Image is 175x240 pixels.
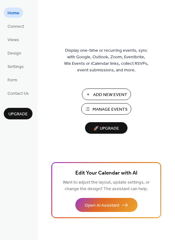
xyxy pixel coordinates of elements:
[81,103,131,115] button: Manage Events
[75,198,137,212] button: Open AI Assistant
[7,37,19,43] span: Views
[4,108,32,119] button: Upgrade
[7,77,17,84] span: Form
[63,178,150,193] span: Want to adjust the layout, update settings, or change the design? The assistant can help.
[4,34,23,45] a: Views
[82,89,131,100] button: Add New Event
[4,7,23,18] a: Home
[92,106,127,113] span: Manage Events
[4,21,28,31] a: Connect
[7,23,24,30] span: Connect
[4,88,32,98] a: Contact Us
[7,10,19,17] span: Home
[4,74,21,85] a: Form
[7,64,24,70] span: Settings
[85,202,119,209] span: Open AI Assistant
[64,47,148,74] span: Display one-time or recurring events, sync with Google, Outlook, Zoom, Eventbrite, Wix Events or ...
[7,90,29,97] span: Contact Us
[4,61,27,71] a: Settings
[89,124,124,133] span: 🚀 Upgrade
[93,92,127,98] span: Add New Event
[75,169,137,178] span: Edit Your Calendar with AI
[85,122,127,134] button: 🚀 Upgrade
[4,48,25,58] a: Design
[7,50,21,57] span: Design
[8,111,28,118] span: Upgrade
